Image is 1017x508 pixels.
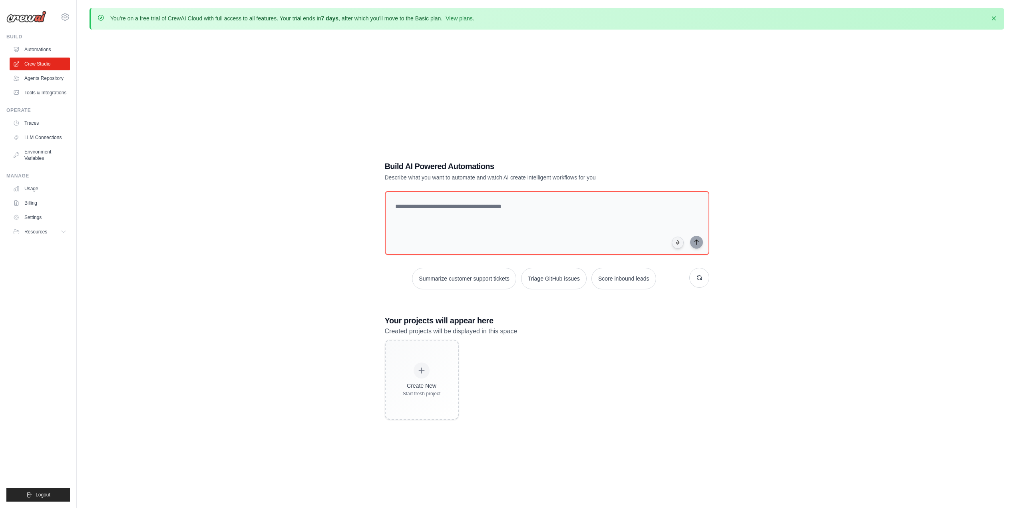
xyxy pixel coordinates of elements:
a: LLM Connections [10,131,70,144]
div: Create New [403,382,441,390]
a: View plans [446,15,472,22]
p: Created projects will be displayed in this space [385,326,709,337]
img: Logo [6,11,46,23]
a: Agents Repository [10,72,70,85]
span: Logout [36,492,50,498]
strong: 7 days [321,15,338,22]
button: Click to speak your automation idea [672,237,684,249]
span: Resources [24,229,47,235]
button: Resources [10,225,70,238]
h3: Your projects will appear here [385,315,709,326]
button: Score inbound leads [591,268,656,289]
a: Usage [10,182,70,195]
a: Crew Studio [10,58,70,70]
a: Tools & Integrations [10,86,70,99]
button: Get new suggestions [689,268,709,288]
a: Billing [10,197,70,209]
div: Start fresh project [403,390,441,397]
div: Manage [6,173,70,179]
div: Build [6,34,70,40]
a: Settings [10,211,70,224]
p: You're on a free trial of CrewAI Cloud with full access to all features. Your trial ends in , aft... [110,14,474,22]
a: Automations [10,43,70,56]
a: Environment Variables [10,145,70,165]
button: Summarize customer support tickets [412,268,516,289]
button: Triage GitHub issues [521,268,587,289]
h1: Build AI Powered Automations [385,161,653,172]
div: Operate [6,107,70,114]
a: Traces [10,117,70,129]
button: Logout [6,488,70,502]
p: Describe what you want to automate and watch AI create intelligent workflows for you [385,173,653,181]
